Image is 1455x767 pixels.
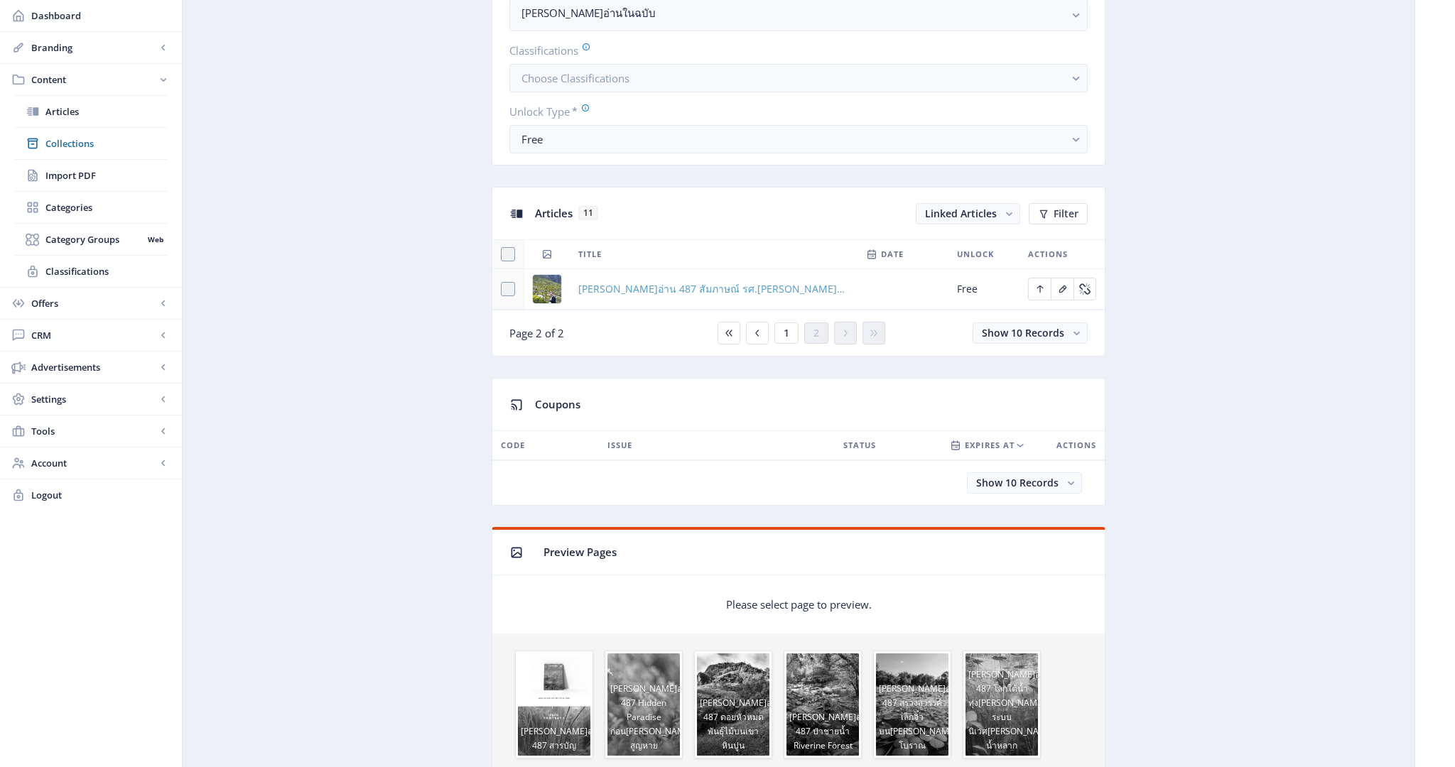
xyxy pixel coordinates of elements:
div: Free [521,131,1064,148]
span: Show 10 Records [982,326,1064,339]
button: 1 [774,322,799,344]
a: Import PDF [14,160,168,191]
img: 72611abe-d534-4a1b-8257-00ecedc225c0.png [533,275,561,303]
span: Advertisements [31,360,156,374]
span: Linked Articles [925,207,997,220]
span: ISSUE [607,437,632,454]
span: Collections [45,136,168,151]
span: Coupons [535,397,580,411]
label: Classifications [509,43,1076,58]
span: [PERSON_NAME]อ่าน 487 ดอยหัวหมด พันธุ์ไม้บนเขาหินปูน [697,685,769,756]
span: Logout [31,488,171,502]
span: 1 [784,327,789,339]
span: Content [31,72,156,87]
span: Account [31,456,156,470]
span: Date [881,246,904,263]
button: Choose Classifications [509,64,1088,92]
button: Linked Articles [916,203,1020,224]
td: Free [948,269,1019,310]
a: Edit page [1073,281,1096,295]
nb-badge: Web [143,232,168,246]
span: Filter [1054,208,1078,219]
span: Actions [1056,437,1096,454]
div: Preview Pages [543,541,1088,563]
a: Edit page [1028,281,1051,295]
span: Articles [535,206,573,220]
a: Edit page [1051,281,1073,295]
span: CODE [501,437,525,454]
button: Free [509,125,1088,153]
span: Import PDF [45,168,168,183]
span: [PERSON_NAME]อ่าน 487 โลกใต้น้ำ ทุ่ง[PERSON_NAME] ระบบนิเวศ[PERSON_NAME]-น้ำหลาก [966,656,1038,756]
span: Category Groups [45,232,143,246]
span: CRM [31,328,156,342]
span: Unlock [957,246,994,263]
app-collection-view: Coupons [492,378,1105,506]
a: Category GroupsWeb [14,224,168,255]
span: Actions [1028,246,1068,263]
span: [PERSON_NAME]อ่าน 487 Hidden Paradise ก่อน[PERSON_NAME]จะสูญหาย [607,670,680,756]
button: 2 [804,322,828,344]
label: Unlock Type [509,104,1076,119]
span: Articles [45,104,168,119]
app-collection-view: Articles [492,187,1105,357]
span: Branding [31,40,156,55]
a: Articles [14,96,168,127]
a: Collections [14,128,168,159]
a: [PERSON_NAME]อ่าน 487 สัมภาษณ์ รศ.[PERSON_NAME]ษฐ์ [PERSON_NAME] "ความจริงของ[PERSON_NAME] ย่อมดำ... [578,281,849,298]
span: [PERSON_NAME]อ่าน 487 สารบัญ [518,713,590,756]
span: Title [578,246,602,263]
span: Dashboard [31,9,171,23]
button: Show 10 Records [967,472,1082,494]
span: EXPIRES AT [965,437,1015,454]
span: 2 [813,327,819,339]
span: Choose Classifications [521,71,629,85]
span: Tools [31,424,156,438]
p: Please select page to preview. [726,597,872,611]
span: [PERSON_NAME]อ่าน 487 ป่าชายน้ำ Riverine Forest [786,699,859,756]
span: [PERSON_NAME]อ่าน 487 สรวงสวรรค์เล็กจิ๋ว บน[PERSON_NAME]ชายฝั่งโบราณ [876,670,948,756]
span: Offers [31,296,156,310]
button: Filter [1029,203,1088,224]
span: 11 [578,206,598,220]
span: STATUS [843,437,876,454]
span: Show 10 Records [976,476,1059,489]
a: Classifications [14,256,168,287]
nb-select-label: [PERSON_NAME]อ่านในฉบับ [521,4,1064,21]
button: Show 10 Records [973,322,1088,344]
span: Settings [31,392,156,406]
a: Categories [14,192,168,223]
span: Page 2 of 2 [509,326,564,340]
span: Categories [45,200,168,214]
span: Classifications [45,264,168,278]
